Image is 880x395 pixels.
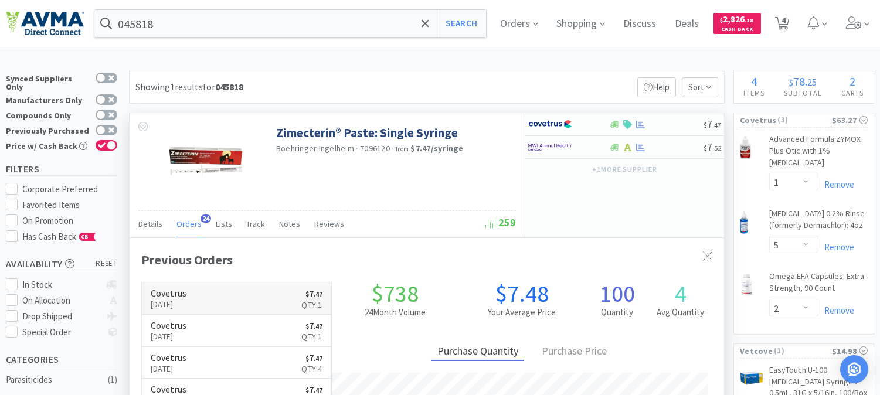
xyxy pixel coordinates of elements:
[586,305,649,319] h2: Quantity
[276,143,354,154] a: Boehringer Ingelheim
[671,19,704,29] a: Deals
[23,309,101,324] div: Drop Shipped
[6,94,90,104] div: Manufacturers Only
[276,125,458,141] a: Zimecterin® Paste: Single Syringe
[151,384,186,394] h6: Covetrus
[752,74,757,88] span: 4
[23,278,101,292] div: In Stock
[485,216,516,229] span: 259
[23,214,118,228] div: On Promotion
[305,290,309,298] span: $
[142,347,331,379] a: Covetrus[DATE]$7.47Qty:4
[23,231,96,242] span: Has Cash Back
[790,76,794,88] span: $
[850,74,856,88] span: 2
[216,219,232,229] span: Lists
[770,20,794,30] a: 4
[713,8,761,39] a: $2,826.18Cash Back
[151,321,186,330] h6: Covetrus
[774,87,832,98] h4: Subtotal
[721,13,754,25] span: 2,826
[818,305,854,316] a: Remove
[314,290,322,298] span: . 47
[151,288,186,298] h6: Covetrus
[135,80,243,95] div: Showing 1 results
[619,19,661,29] a: Discuss
[6,11,84,36] img: e4e33dab9f054f5782a47901c742baa9_102.png
[734,87,774,98] h4: Items
[808,76,817,88] span: 25
[314,219,344,229] span: Reviews
[536,343,613,361] div: Purchase Price
[301,298,322,311] p: Qty: 1
[305,319,322,331] span: 7
[712,144,721,152] span: . 52
[704,140,721,154] span: 7
[151,353,186,362] h6: Covetrus
[740,345,773,357] span: Vetcove
[740,114,776,127] span: Covetrus
[528,138,572,156] img: f6b2451649754179b5b4e0c70c3f7cb0_2.png
[431,343,524,361] div: Purchase Quantity
[314,355,322,363] span: . 47
[704,117,721,131] span: 7
[528,115,572,133] img: 77fca1acd8b6420a9015268ca798ef17_1.png
[279,219,300,229] span: Notes
[740,273,754,297] img: b1f02c2b6c06457b8660f8fd9cbbe6fb_27393.png
[818,179,854,190] a: Remove
[314,386,322,394] span: . 47
[6,140,90,150] div: Price w/ Cash Back
[6,73,90,91] div: Synced Suppliers Only
[818,241,854,253] a: Remove
[305,383,322,395] span: 7
[704,144,707,152] span: $
[176,219,202,229] span: Orders
[769,271,868,298] a: Omega EFA Capsules: Extra-Strength, 90 Count
[458,305,585,319] h2: Your Average Price
[769,208,868,236] a: [MEDICAL_DATA] 0.2% Rinse (formerly Dermachlor): 4oz
[774,76,832,87] div: .
[142,282,331,315] a: Covetrus[DATE]$7.47Qty:1
[721,26,754,34] span: Cash Back
[108,373,117,387] div: ( 1 )
[776,114,832,126] span: ( 3 )
[392,143,394,154] span: ·
[832,345,868,357] div: $14.98
[332,282,458,305] h1: $738
[832,114,868,127] div: $63.27
[141,250,712,270] div: Previous Orders
[314,322,322,331] span: . 47
[740,210,748,234] img: 2142abddd5b24bde87a97e01da9e6274_370966.png
[201,214,211,223] span: 24
[769,134,868,173] a: Advanced Formula ZYMOX Plus Otic with 1% [MEDICAL_DATA]
[305,322,309,331] span: $
[23,182,118,196] div: Corporate Preferred
[773,345,832,357] span: ( 1 )
[203,81,243,93] span: for
[138,219,162,229] span: Details
[151,362,186,375] p: [DATE]
[305,386,309,394] span: $
[794,74,806,88] span: 78
[6,125,90,135] div: Previously Purchased
[586,161,663,178] button: +1more supplier
[637,77,676,97] p: Help
[586,282,649,305] h1: 100
[840,355,868,383] div: Open Intercom Messenger
[411,143,464,154] strong: $7.47 / syringe
[356,143,358,154] span: ·
[332,305,458,319] h2: 24 Month Volume
[23,198,118,212] div: Favorited Items
[151,298,186,311] p: [DATE]
[6,373,101,387] div: Parasiticides
[712,121,721,130] span: . 47
[23,325,101,339] div: Special Order
[6,257,117,271] h5: Availability
[301,362,322,375] p: Qty: 4
[832,87,874,98] h4: Carts
[246,219,265,229] span: Track
[704,121,707,130] span: $
[360,143,390,154] span: 7096120
[745,16,754,24] span: . 18
[458,282,585,305] h1: $7.48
